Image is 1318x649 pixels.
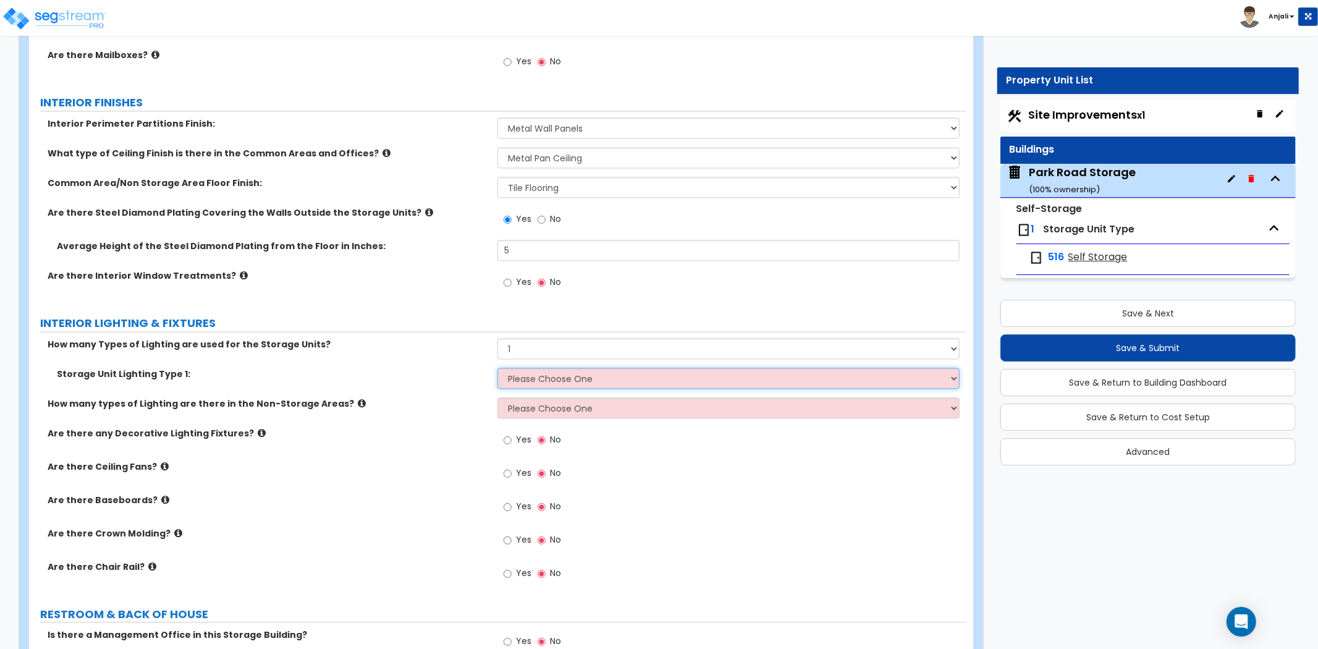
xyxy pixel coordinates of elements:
[550,533,561,546] span: No
[1000,300,1296,327] button: Save & Next
[48,269,488,282] label: Are there Interior Window Treatments?
[538,467,546,480] input: No
[516,276,531,288] span: Yes
[1138,109,1146,122] small: x1
[40,95,966,111] label: INTERIOR FINISHES
[1068,250,1128,265] span: Self Storage
[240,271,248,280] i: click for more info!
[516,55,531,67] span: Yes
[504,635,512,648] input: Yes
[1239,6,1261,28] img: avatar.png
[504,533,512,547] input: Yes
[425,208,433,217] i: click for more info!
[1016,223,1031,237] img: door.png
[1049,250,1065,265] span: 516
[538,433,546,447] input: No
[516,467,531,479] span: Yes
[48,206,488,219] label: Are there Steel Diamond Plating Covering the Walls Outside the Storage Units?
[550,500,561,512] span: No
[48,460,488,473] label: Are there Ceiling Fans?
[516,500,531,512] span: Yes
[504,567,512,580] input: Yes
[48,494,488,506] label: Are there Baseboards?
[504,467,512,480] input: Yes
[538,567,546,580] input: No
[48,527,488,540] label: Are there Crown Molding?
[48,629,488,641] label: Is there a Management Office in this Storage Building?
[48,561,488,573] label: Are there Chair Rail?
[1007,74,1290,88] div: Property Unit List
[516,533,531,546] span: Yes
[1269,12,1288,21] b: Anjali
[1029,184,1100,195] small: ( 100 % ownership)
[538,635,546,648] input: No
[538,276,546,289] input: No
[57,240,488,252] label: Average Height of the Steel Diamond Plating from the Floor in Inches:
[516,567,531,579] span: Yes
[174,528,182,538] i: click for more info!
[48,147,488,159] label: What type of Ceiling Finish is there in the Common Areas and Offices?
[151,50,159,59] i: click for more info!
[1029,164,1136,196] div: Park Road Storage
[538,533,546,547] input: No
[550,567,561,579] span: No
[550,467,561,479] span: No
[1000,438,1296,465] button: Advanced
[1010,143,1286,157] div: Buildings
[504,433,512,447] input: Yes
[1029,250,1044,265] img: door.png
[48,117,488,130] label: Interior Perimeter Partitions Finish:
[1007,108,1023,124] img: Construction.png
[2,6,107,31] img: logo_pro_r.png
[258,428,266,438] i: click for more info!
[504,276,512,289] input: Yes
[48,397,488,410] label: How many types of Lighting are there in the Non-Storage Areas?
[1016,201,1083,216] small: Self-Storage
[48,49,488,61] label: Are there Mailboxes?
[550,213,561,225] span: No
[1031,222,1035,236] span: 1
[48,338,488,350] label: How many Types of Lighting are used for the Storage Units?
[516,213,531,225] span: Yes
[550,433,561,446] span: No
[538,213,546,226] input: No
[1000,334,1296,362] button: Save & Submit
[1044,222,1135,236] span: Storage Unit Type
[504,55,512,69] input: Yes
[550,55,561,67] span: No
[1227,607,1256,637] div: Open Intercom Messenger
[358,399,366,408] i: click for more info!
[1000,404,1296,431] button: Save & Return to Cost Setup
[161,495,169,504] i: click for more info!
[148,562,156,571] i: click for more info!
[1029,107,1146,122] span: Site Improvements
[40,315,966,331] label: INTERIOR LIGHTING & FIXTURES
[504,213,512,226] input: Yes
[48,427,488,439] label: Are there any Decorative Lighting Fixtures?
[550,276,561,288] span: No
[382,148,391,158] i: click for more info!
[538,55,546,69] input: No
[1007,164,1136,196] span: Park Road Storage
[538,500,546,514] input: No
[1007,164,1023,180] img: building.svg
[48,177,488,189] label: Common Area/Non Storage Area Floor Finish:
[40,606,966,622] label: RESTROOM & BACK OF HOUSE
[516,433,531,446] span: Yes
[516,635,531,647] span: Yes
[504,500,512,514] input: Yes
[1000,369,1296,396] button: Save & Return to Building Dashboard
[57,368,488,380] label: Storage Unit Lighting Type 1:
[550,635,561,647] span: No
[161,462,169,471] i: click for more info!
